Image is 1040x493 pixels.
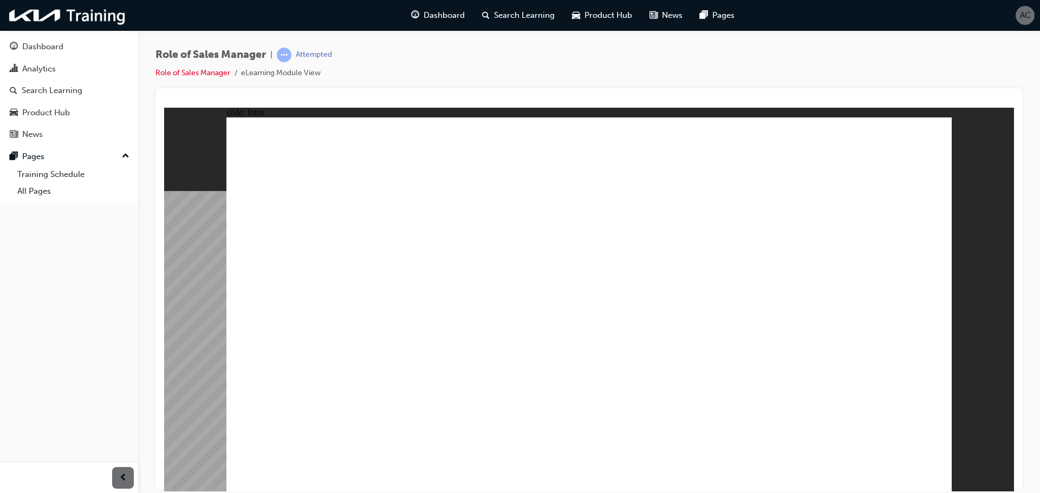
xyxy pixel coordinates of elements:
a: Dashboard [4,37,134,57]
span: search-icon [10,86,17,96]
span: Search Learning [494,9,555,22]
a: car-iconProduct Hub [563,4,641,27]
span: pages-icon [10,152,18,162]
img: kia-training [5,4,130,27]
a: Search Learning [4,81,134,101]
div: Dashboard [22,41,63,53]
span: Pages [712,9,734,22]
li: eLearning Module View [241,67,321,80]
a: news-iconNews [641,4,691,27]
a: guage-iconDashboard [402,4,473,27]
a: pages-iconPages [691,4,743,27]
span: guage-icon [411,9,419,22]
a: search-iconSearch Learning [473,4,563,27]
div: Search Learning [22,84,82,97]
span: | [270,49,272,61]
span: up-icon [122,149,129,163]
a: All Pages [13,183,134,200]
span: car-icon [10,108,18,118]
button: DashboardAnalyticsSearch LearningProduct HubNews [4,35,134,147]
span: Product Hub [584,9,632,22]
span: News [662,9,682,22]
a: Analytics [4,59,134,79]
span: guage-icon [10,42,18,52]
a: Product Hub [4,103,134,123]
button: Pages [4,147,134,167]
div: Attempted [296,50,332,60]
div: Analytics [22,63,56,75]
span: news-icon [10,130,18,140]
span: AC [1020,9,1031,22]
div: News [22,128,43,141]
span: prev-icon [119,471,127,485]
span: Dashboard [424,9,465,22]
div: Pages [22,150,44,163]
span: search-icon [482,9,490,22]
span: pages-icon [700,9,708,22]
a: Role of Sales Manager [155,68,230,77]
span: learningRecordVerb_ATTEMPT-icon [277,48,291,62]
a: Training Schedule [13,166,134,183]
button: AC [1016,6,1035,25]
span: chart-icon [10,64,18,74]
span: car-icon [572,9,580,22]
a: News [4,124,134,144]
span: news-icon [649,9,658,22]
div: Product Hub [22,107,70,119]
span: Role of Sales Manager [155,49,266,61]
